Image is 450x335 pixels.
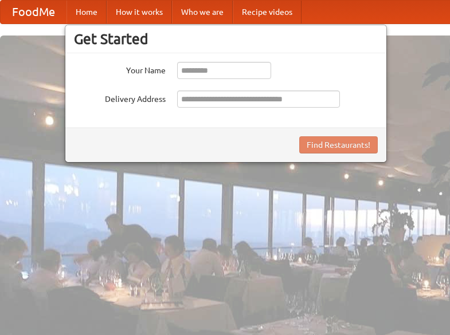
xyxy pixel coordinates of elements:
[66,1,107,23] a: Home
[107,1,172,23] a: How it works
[74,90,166,105] label: Delivery Address
[74,62,166,76] label: Your Name
[1,1,66,23] a: FoodMe
[299,136,378,153] button: Find Restaurants!
[172,1,233,23] a: Who we are
[74,30,378,48] h3: Get Started
[233,1,302,23] a: Recipe videos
